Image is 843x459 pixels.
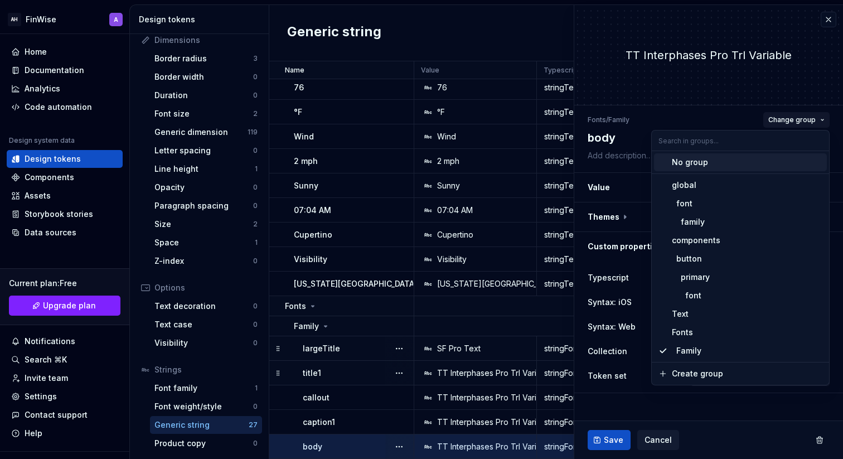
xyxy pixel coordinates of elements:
[150,297,262,315] a: Text decoration0
[150,434,262,452] a: Product copy0
[672,290,701,301] div: font
[7,424,123,442] button: Help
[253,339,258,347] div: 0
[437,343,481,354] div: SF Pro Text
[437,392,553,403] div: TT Interphases Pro Trl Variable
[7,332,123,350] button: Notifications
[437,156,459,167] div: 2 mph
[7,98,123,116] a: Code automation
[150,160,262,178] a: Line height1
[537,368,647,379] div: stringFontsFamilyTitle1
[9,296,120,316] a: Upgrade plan
[537,180,647,191] div: stringTextSunny
[637,430,679,450] button: Cancel
[253,146,258,155] div: 0
[294,131,314,142] p: Wind
[2,7,127,31] button: AHFinWiseA
[139,14,264,25] div: Design tokens
[25,227,76,238] div: Data sources
[588,297,632,308] label: Syntax: iOS
[537,107,647,118] div: stringTextF
[253,109,258,118] div: 2
[537,205,647,216] div: stringText0704Am
[537,156,647,167] div: stringText2Mph
[150,197,262,215] a: Paragraph spacing0
[154,219,253,230] div: Size
[150,50,262,67] a: Border radius3
[303,441,322,452] p: body
[150,416,262,434] a: Generic string27
[25,153,81,165] div: Design tokens
[672,272,710,283] div: primary
[585,128,827,148] textarea: body
[26,14,56,25] div: FinWise
[645,434,672,446] span: Cancel
[253,302,258,311] div: 0
[7,351,123,369] button: Search ⌘K
[437,107,445,118] div: °F
[437,254,467,265] div: Visibility
[537,441,647,452] div: stringFontsFamilyBody
[154,319,253,330] div: Text case
[154,90,253,101] div: Duration
[9,136,75,145] div: Design system data
[114,15,118,24] div: A
[537,278,647,289] div: stringTextNewYorkCity
[672,180,696,191] div: global
[768,115,816,124] span: Change group
[7,168,123,186] a: Components
[154,237,255,248] div: Space
[294,107,302,118] p: °F
[8,13,21,26] div: AH
[7,80,123,98] a: Analytics
[303,392,330,403] p: callout
[437,180,460,191] div: Sunny
[255,165,258,173] div: 1
[150,398,262,415] a: Font weight/style0
[248,128,258,137] div: 119
[437,82,447,93] div: 76
[25,373,68,384] div: Invite team
[154,255,253,267] div: Z-index
[294,278,417,289] p: [US_STATE][GEOGRAPHIC_DATA]
[672,235,720,246] div: components
[25,65,84,76] div: Documentation
[652,151,829,385] div: Search in groups...
[255,384,258,393] div: 1
[437,205,473,216] div: 07:04 AM
[25,354,67,365] div: Search ⌘K
[421,66,439,75] p: Value
[150,215,262,233] a: Size2
[294,321,319,332] p: Family
[154,163,255,175] div: Line height
[25,336,75,347] div: Notifications
[285,301,306,312] p: Fonts
[25,209,93,220] div: Storybook stories
[7,43,123,61] a: Home
[294,180,318,191] p: Sunny
[25,172,74,183] div: Components
[150,379,262,397] a: Font family1
[150,86,262,104] a: Duration0
[25,391,57,402] div: Settings
[437,131,456,142] div: Wind
[7,150,123,168] a: Design tokens
[150,142,262,160] a: Letter spacing0
[537,392,647,403] div: stringFontsFamilyCallout
[154,337,253,349] div: Visibility
[537,131,647,142] div: stringTextWind
[150,105,262,123] a: Font size2
[294,82,304,93] p: 76
[588,321,636,332] label: Syntax: Web
[287,23,381,43] h2: Generic string
[588,430,631,450] button: Save
[437,278,560,289] div: [US_STATE][GEOGRAPHIC_DATA]
[294,156,318,167] p: 2 mph
[25,46,47,57] div: Home
[150,178,262,196] a: Opacity0
[154,108,253,119] div: Font size
[608,115,629,124] li: Family
[43,300,96,311] span: Upgrade plan
[294,205,331,216] p: 07:04 AM
[150,316,262,334] a: Text case0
